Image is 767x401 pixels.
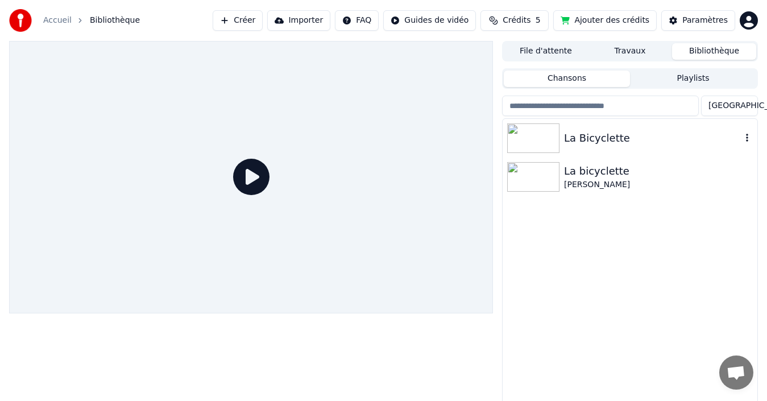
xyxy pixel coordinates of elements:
[43,15,72,26] a: Accueil
[682,15,728,26] div: Paramètres
[9,9,32,32] img: youka
[630,71,756,87] button: Playlists
[504,71,630,87] button: Chansons
[383,10,476,31] button: Guides de vidéo
[335,10,379,31] button: FAQ
[661,10,735,31] button: Paramètres
[588,43,672,60] button: Travaux
[719,355,753,390] div: Ouvrir le chat
[503,15,530,26] span: Crédits
[564,163,753,179] div: La bicyclette
[564,179,753,191] div: [PERSON_NAME]
[213,10,263,31] button: Créer
[564,130,741,146] div: La Bicyclette
[267,10,330,31] button: Importer
[672,43,756,60] button: Bibliothèque
[90,15,140,26] span: Bibliothèque
[536,15,541,26] span: 5
[480,10,549,31] button: Crédits5
[553,10,657,31] button: Ajouter des crédits
[504,43,588,60] button: File d'attente
[43,15,140,26] nav: breadcrumb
